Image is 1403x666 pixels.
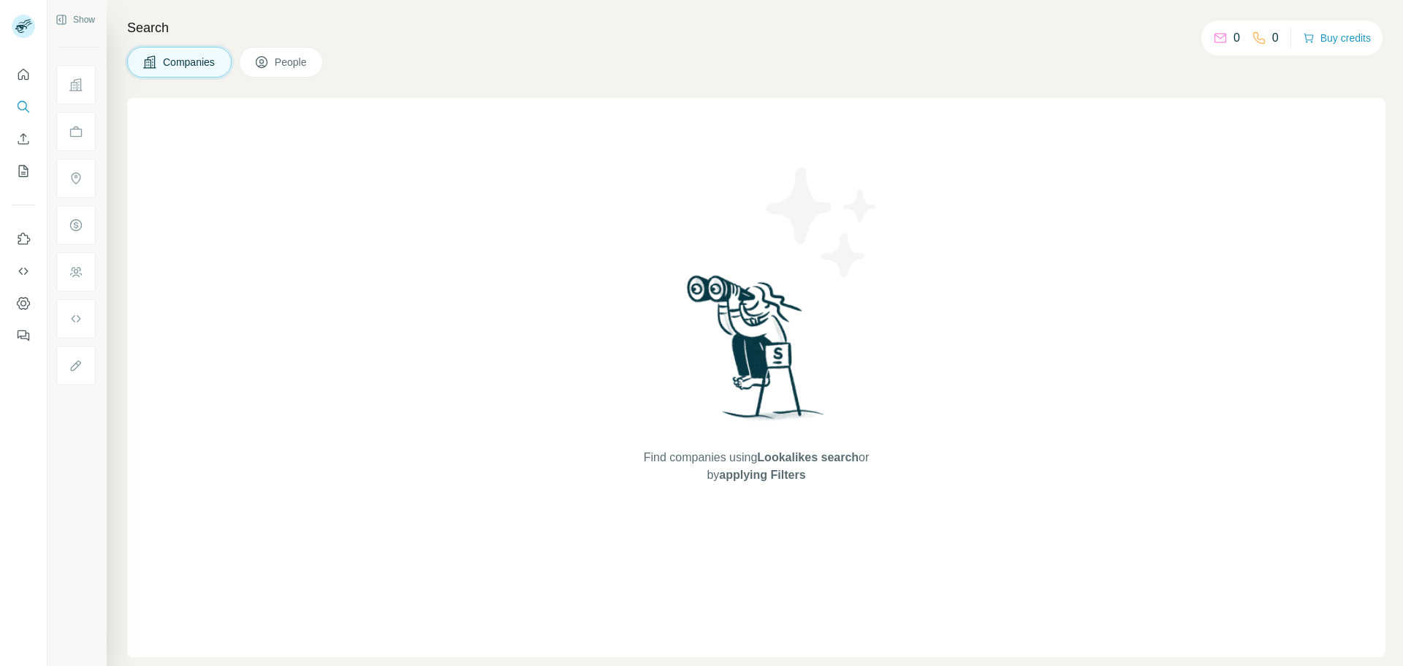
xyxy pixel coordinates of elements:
button: Quick start [12,61,35,88]
button: Use Surfe on LinkedIn [12,226,35,252]
button: Search [12,94,35,120]
button: My lists [12,158,35,184]
button: Enrich CSV [12,126,35,152]
p: 0 [1272,29,1279,47]
img: Surfe Illustration - Woman searching with binoculars [680,271,832,434]
span: Lookalikes search [757,451,859,463]
span: People [275,55,308,69]
button: Show [45,9,105,31]
h4: Search [127,18,1385,38]
span: Find companies using or by [639,449,873,484]
img: Surfe Illustration - Stars [756,156,888,288]
span: Companies [163,55,216,69]
span: applying Filters [719,469,805,481]
button: Feedback [12,322,35,349]
button: Use Surfe API [12,258,35,284]
button: Buy credits [1303,28,1371,48]
button: Dashboard [12,290,35,317]
p: 0 [1233,29,1240,47]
